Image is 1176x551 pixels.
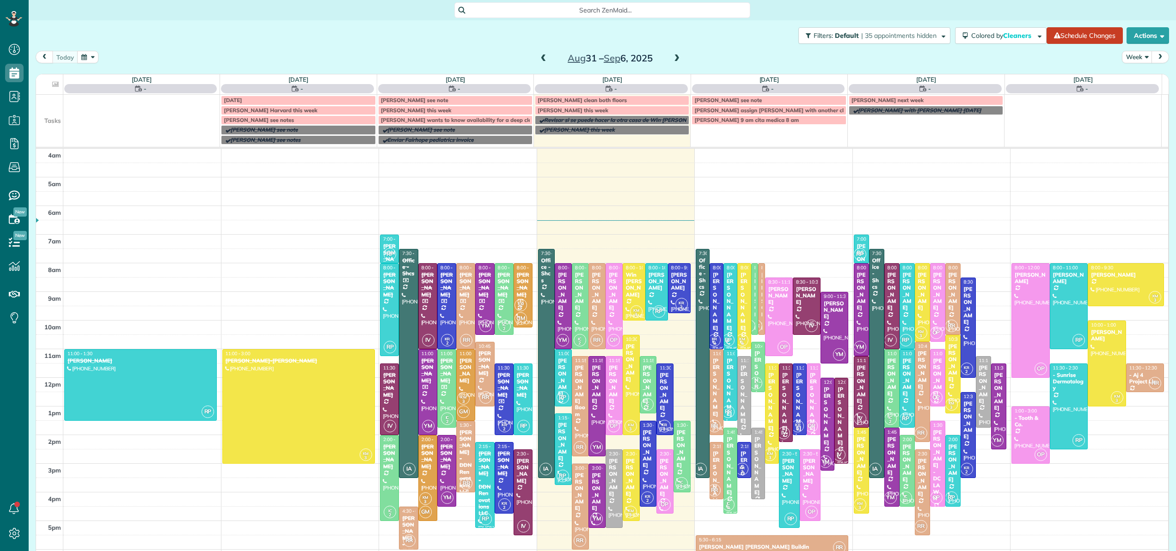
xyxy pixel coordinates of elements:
[384,420,396,432] span: IV
[384,341,396,353] span: RP
[857,357,882,363] span: 11:15 - 1:45
[1072,334,1085,346] span: RP
[994,372,1004,412] div: [PERSON_NAME]
[810,365,835,371] span: 11:30 - 2:00
[608,364,620,404] div: [PERSON_NAME]
[671,265,693,271] span: 8:00 - 9:45
[478,343,503,349] span: 10:45 - 1:00
[963,400,973,440] div: [PERSON_NAME]
[383,372,396,399] div: [PERSON_NAME]
[575,357,600,363] span: 11:15 - 2:45
[659,372,671,412] div: [PERSON_NAME]
[768,279,793,285] span: 8:30 - 11:15
[727,429,749,435] span: 1:45 - 4:45
[814,31,833,40] span: Filters:
[713,351,738,357] span: 11:00 - 2:00
[857,436,866,476] div: [PERSON_NAME]
[648,272,665,291] div: [PERSON_NAME]
[823,300,845,320] div: [PERSON_NAME]
[949,336,974,342] span: 10:30 - 1:15
[736,339,748,348] small: 3
[479,391,492,404] span: RR
[1053,272,1085,285] div: [PERSON_NAME]
[726,436,735,496] div: [PERSON_NAME]
[558,351,583,357] span: 11:00 - 1:00
[948,343,958,383] div: [PERSON_NAME]
[541,250,563,256] span: 7:30 - 3:30
[918,265,943,271] span: 8:00 - 10:45
[381,107,452,114] span: [PERSON_NAME] this week
[741,357,766,363] span: 11:15 - 2:00
[402,250,424,256] span: 7:30 - 3:30
[384,248,396,260] span: RP
[754,265,779,271] span: 8:00 - 10:30
[694,116,799,123] span: [PERSON_NAME] 9 am cita medica 8 am
[887,436,897,476] div: [PERSON_NAME]
[712,336,717,341] span: KR
[916,76,936,83] a: [DATE]
[591,364,603,404] div: [PERSON_NAME]
[900,334,912,346] span: RP
[224,107,317,114] span: [PERSON_NAME] Harvard this week
[796,279,821,285] span: 8:30 - 10:30
[659,425,670,434] small: 2
[557,391,569,404] span: RP
[884,334,897,346] span: IV
[574,339,586,348] small: 2
[609,357,634,363] span: 11:15 - 2:00
[575,272,586,311] div: [PERSON_NAME]
[794,27,950,44] a: Filters: Default | 35 appointments hidden
[1047,27,1123,44] a: Schedule Changes
[383,243,396,270] div: [PERSON_NAME]
[902,272,912,311] div: [PERSON_NAME]
[888,429,910,435] span: 1:45 - 4:30
[498,365,523,371] span: 11:30 - 2:00
[761,272,762,358] div: [PERSON_NAME]
[479,320,492,332] span: YM
[759,76,779,83] a: [DATE]
[945,320,958,332] span: RR
[517,420,530,432] span: RP
[517,265,542,271] span: 8:00 - 10:15
[514,312,527,325] span: GM
[1091,265,1113,271] span: 8:00 - 9:30
[722,406,735,418] span: RP
[741,265,766,271] span: 8:00 - 11:00
[1003,31,1033,40] span: Cleaners
[459,422,482,428] span: 1:30 - 4:00
[933,272,943,311] div: [PERSON_NAME]
[649,265,674,271] span: 8:00 - 10:00
[798,27,950,44] button: Filters: Default | 35 appointments hidden
[445,336,450,341] span: KR
[887,357,897,397] div: [PERSON_NAME]
[933,351,958,357] span: 11:00 - 1:00
[383,236,405,242] span: 7:00 - 8:00
[903,351,928,357] span: 11:00 - 1:45
[782,372,790,431] div: [PERSON_NAME]
[67,351,92,357] span: 11:00 - 1:30
[607,334,620,346] span: OP
[918,272,927,311] div: [PERSON_NAME]
[918,350,927,390] div: [PERSON_NAME]
[440,357,453,384] div: [PERSON_NAME]
[778,427,790,439] span: IV
[1053,265,1078,271] span: 8:00 - 11:00
[726,357,735,417] div: [PERSON_NAME]
[230,136,300,143] span: [PERSON_NAME] see notes
[544,126,615,133] span: [PERSON_NAME] this week
[631,310,642,319] small: 3
[446,415,449,420] span: IC
[761,265,786,271] span: 8:00 - 10:30
[979,357,1004,363] span: 11:15 - 1:45
[933,422,955,428] span: 1:30 - 4:30
[446,76,465,83] a: [DATE]
[459,265,484,271] span: 8:00 - 11:00
[796,286,818,306] div: [PERSON_NAME]
[694,97,762,103] span: [PERSON_NAME] see note
[499,425,510,434] small: 2
[754,343,782,349] span: 10:45 - 12:30
[1114,394,1120,399] span: KM
[857,429,879,435] span: 1:45 - 4:45
[224,116,294,123] span: [PERSON_NAME] see notes
[460,334,472,346] span: RR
